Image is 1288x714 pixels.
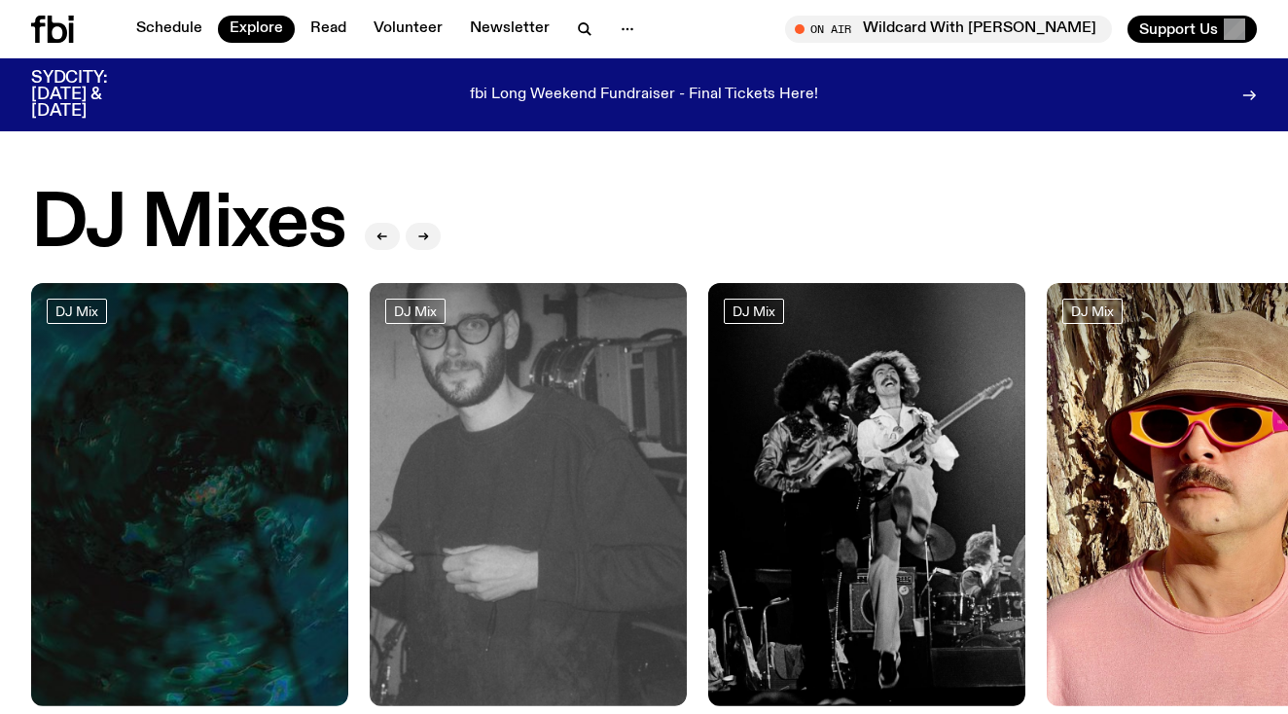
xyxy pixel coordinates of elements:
[1062,299,1123,324] a: DJ Mix
[785,16,1112,43] button: On AirWildcard With [PERSON_NAME]
[733,303,775,318] span: DJ Mix
[458,16,561,43] a: Newsletter
[218,16,295,43] a: Explore
[362,16,454,43] a: Volunteer
[385,299,446,324] a: DJ Mix
[55,303,98,318] span: DJ Mix
[47,299,107,324] a: DJ Mix
[31,70,156,120] h3: SYDCITY: [DATE] & [DATE]
[31,188,345,262] h2: DJ Mixes
[394,303,437,318] span: DJ Mix
[1139,20,1218,38] span: Support Us
[125,16,214,43] a: Schedule
[724,299,784,324] a: DJ Mix
[1071,303,1114,318] span: DJ Mix
[1127,16,1257,43] button: Support Us
[470,87,818,104] p: fbi Long Weekend Fundraiser - Final Tickets Here!
[299,16,358,43] a: Read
